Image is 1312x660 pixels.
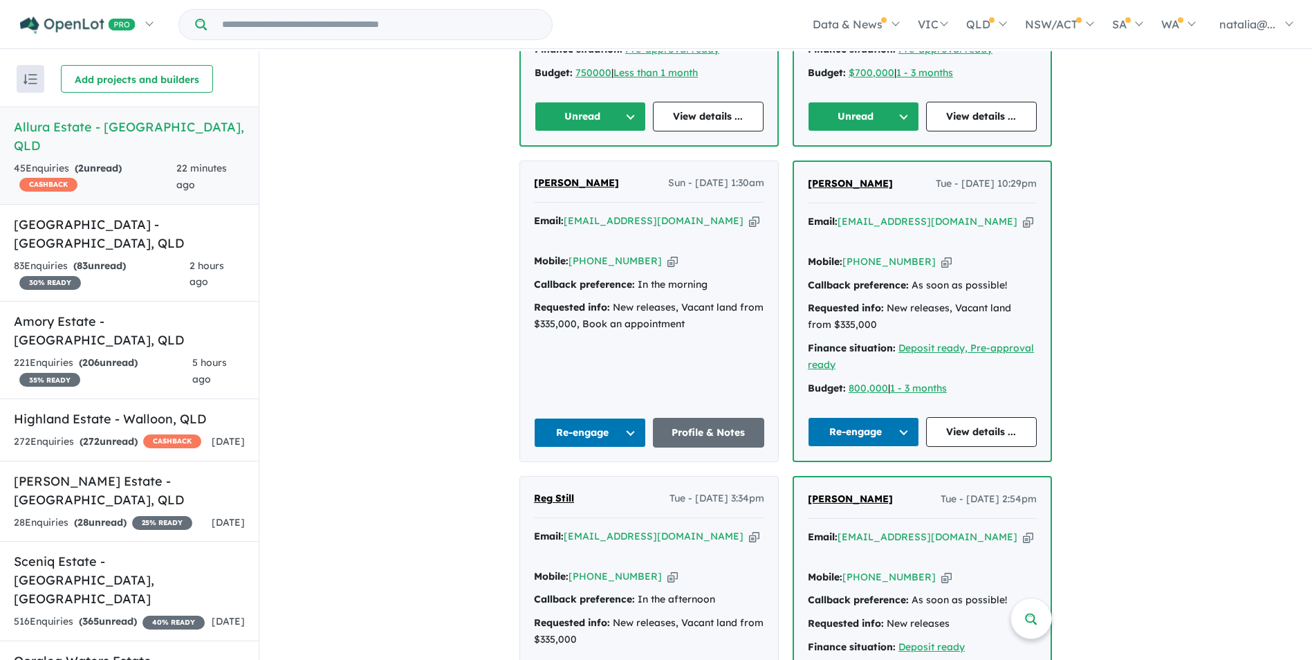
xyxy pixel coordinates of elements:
h5: Highland Estate - Walloon , QLD [14,410,245,428]
strong: ( unread) [79,356,138,369]
strong: Email: [808,531,838,543]
span: CASHBACK [143,434,201,448]
a: Pre-approval ready [625,43,719,55]
button: Copy [1023,214,1033,229]
strong: Budget: [535,66,573,79]
span: [PERSON_NAME] [534,176,619,189]
span: 30 % READY [19,276,81,290]
span: 5 hours ago [192,356,227,385]
a: 1 - 3 months [890,382,947,394]
div: 28 Enquir ies [14,515,192,531]
span: 365 [82,615,99,627]
strong: Callback preference: [534,278,635,291]
h5: Sceniq Estate - [GEOGRAPHIC_DATA] , [GEOGRAPHIC_DATA] [14,552,245,608]
span: 272 [83,435,100,448]
button: Copy [941,570,952,585]
button: Copy [749,529,759,544]
strong: Email: [534,530,564,542]
button: Unread [535,102,646,131]
div: As soon as possible! [808,277,1037,294]
a: [PHONE_NUMBER] [842,571,936,583]
h5: [GEOGRAPHIC_DATA] - [GEOGRAPHIC_DATA] , QLD [14,215,245,253]
u: 750000 [575,66,611,79]
button: Add projects and builders [61,65,213,93]
span: Sun - [DATE] 1:30am [668,175,764,192]
a: [PHONE_NUMBER] [569,570,662,583]
strong: Mobile: [808,255,842,268]
strong: Requested info: [534,616,610,629]
button: Copy [749,214,759,228]
strong: Mobile: [534,255,569,267]
a: 1 - 3 months [896,66,953,79]
strong: ( unread) [79,615,137,627]
a: [EMAIL_ADDRESS][DOMAIN_NAME] [564,530,743,542]
strong: Finance situation: [808,43,896,55]
span: CASHBACK [19,178,77,192]
span: 40 % READY [142,616,205,630]
span: 2 hours ago [190,259,224,288]
a: [PERSON_NAME] [534,175,619,192]
span: [DATE] [212,615,245,627]
h5: Allura Estate - [GEOGRAPHIC_DATA] , QLD [14,118,245,155]
a: [PHONE_NUMBER] [569,255,662,267]
span: 35 % READY [19,373,80,387]
div: New releases [808,616,1037,632]
strong: Budget: [808,66,846,79]
div: As soon as possible! [808,592,1037,609]
a: [EMAIL_ADDRESS][DOMAIN_NAME] [838,215,1017,228]
a: $700,000 [849,66,894,79]
a: [PERSON_NAME] [808,176,893,192]
span: [DATE] [212,516,245,529]
a: 800,000 [849,382,888,394]
div: | [535,65,764,82]
a: Less than 1 month [613,66,698,79]
strong: Finance situation: [808,641,896,653]
div: In the morning [534,277,764,293]
strong: Callback preference: [808,279,909,291]
span: 22 minutes ago [176,162,227,191]
span: natalia@... [1219,17,1275,31]
button: Copy [667,569,678,584]
span: Tue - [DATE] 10:29pm [936,176,1037,192]
div: 516 Enquir ies [14,614,205,630]
a: Deposit ready, Pre-approval ready [808,342,1034,371]
span: [PERSON_NAME] [808,177,893,190]
a: [EMAIL_ADDRESS][DOMAIN_NAME] [838,531,1017,543]
strong: Mobile: [808,571,842,583]
span: 206 [82,356,100,369]
span: Reg Still [534,492,574,504]
span: Tue - [DATE] 3:34pm [669,491,764,507]
h5: Amory Estate - [GEOGRAPHIC_DATA] , QLD [14,312,245,349]
a: Profile & Notes [653,418,765,448]
span: 28 [77,516,89,529]
button: Copy [1023,530,1033,544]
button: Copy [667,254,678,268]
strong: ( unread) [80,435,138,448]
input: Try estate name, suburb, builder or developer [210,10,549,39]
a: Reg Still [534,491,574,507]
span: 25 % READY [132,516,192,530]
a: [PERSON_NAME] [808,491,893,508]
u: Deposit ready [898,641,965,653]
span: [DATE] [212,435,245,448]
a: [EMAIL_ADDRESS][DOMAIN_NAME] [564,214,743,227]
div: New releases, Vacant land from $335,000, Book an appointment [534,300,764,333]
a: View details ... [926,417,1037,447]
button: Unread [808,102,919,131]
button: Re-engage [808,417,919,447]
a: View details ... [926,102,1037,131]
strong: Budget: [808,382,846,394]
u: Pre-approval ready [898,43,992,55]
strong: Callback preference: [534,593,635,605]
button: Re-engage [534,418,646,448]
span: Tue - [DATE] 2:54pm [941,491,1037,508]
strong: ( unread) [74,516,127,529]
span: [PERSON_NAME] [808,493,893,505]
